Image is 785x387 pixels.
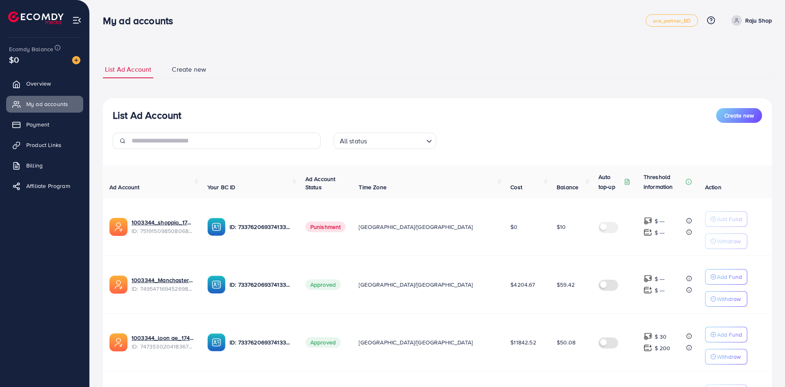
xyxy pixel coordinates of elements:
[72,56,80,64] img: image
[26,182,70,190] span: Affiliate Program
[26,120,49,129] span: Payment
[132,334,194,351] div: <span class='underline'>1003344_loon ae_1740066863007</span></br>7473530204183674896
[644,286,652,294] img: top-up amount
[644,344,652,352] img: top-up amount
[655,274,665,284] p: $ ---
[132,276,194,284] a: 1003344_Manchaster_1745175503024
[728,15,772,26] a: Raju Shop
[655,332,667,342] p: $ 30
[717,214,742,224] p: Add Fund
[655,343,671,353] p: $ 200
[9,54,19,66] span: $0
[132,334,194,342] a: 1003344_loon ae_1740066863007
[338,135,369,147] span: All status
[646,14,698,27] a: uce_partner_BD
[26,79,51,88] span: Overview
[230,337,292,347] p: ID: 7337620693741338625
[655,216,665,226] p: $ ---
[705,349,747,364] button: Withdraw
[359,338,473,346] span: [GEOGRAPHIC_DATA]/[GEOGRAPHIC_DATA]
[717,352,741,362] p: Withdraw
[9,45,53,53] span: Ecomdy Balance
[109,218,127,236] img: ic-ads-acc.e4c84228.svg
[717,330,742,339] p: Add Fund
[132,276,194,293] div: <span class='underline'>1003344_Manchaster_1745175503024</span></br>7495471694526988304
[717,236,741,246] p: Withdraw
[644,332,652,341] img: top-up amount
[6,157,83,174] a: Billing
[105,65,151,74] span: List Ad Account
[8,11,64,24] img: logo
[724,111,754,120] span: Create new
[359,183,386,191] span: Time Zone
[705,211,747,227] button: Add Fund
[369,134,423,147] input: Search for option
[705,183,721,191] span: Action
[132,342,194,351] span: ID: 7473530204183674896
[109,183,140,191] span: Ad Account
[6,116,83,133] a: Payment
[305,222,346,232] span: Punishment
[359,223,473,231] span: [GEOGRAPHIC_DATA]/[GEOGRAPHIC_DATA]
[557,183,578,191] span: Balance
[207,183,236,191] span: Your BC ID
[6,137,83,153] a: Product Links
[305,279,341,290] span: Approved
[132,227,194,235] span: ID: 7519150985080684551
[655,285,665,295] p: $ ---
[745,16,772,25] p: Raju Shop
[510,183,522,191] span: Cost
[510,338,536,346] span: $11842.52
[716,108,762,123] button: Create new
[6,96,83,112] a: My ad accounts
[6,75,83,92] a: Overview
[359,281,473,289] span: [GEOGRAPHIC_DATA]/[GEOGRAPHIC_DATA]
[644,217,652,225] img: top-up amount
[510,281,535,289] span: $4204.67
[132,218,194,226] a: 1003344_shoppio_1750688962312
[6,178,83,194] a: Affiliate Program
[717,294,741,304] p: Withdraw
[113,109,181,121] h3: List Ad Account
[26,161,43,170] span: Billing
[644,228,652,237] img: top-up amount
[305,337,341,348] span: Approved
[705,233,747,249] button: Withdraw
[334,133,436,149] div: Search for option
[207,276,225,294] img: ic-ba-acc.ded83a64.svg
[653,18,691,23] span: uce_partner_BD
[72,16,82,25] img: menu
[644,172,684,192] p: Threshold information
[172,65,206,74] span: Create new
[26,141,61,149] span: Product Links
[644,274,652,283] img: top-up amount
[207,218,225,236] img: ic-ba-acc.ded83a64.svg
[705,269,747,285] button: Add Fund
[103,15,180,27] h3: My ad accounts
[230,280,292,290] p: ID: 7337620693741338625
[132,218,194,235] div: <span class='underline'>1003344_shoppio_1750688962312</span></br>7519150985080684551
[705,291,747,307] button: Withdraw
[109,333,127,351] img: ic-ads-acc.e4c84228.svg
[132,285,194,293] span: ID: 7495471694526988304
[26,100,68,108] span: My ad accounts
[230,222,292,232] p: ID: 7337620693741338625
[598,172,622,192] p: Auto top-up
[207,333,225,351] img: ic-ba-acc.ded83a64.svg
[557,338,576,346] span: $50.08
[557,223,566,231] span: $10
[305,175,336,191] span: Ad Account Status
[510,223,517,231] span: $0
[750,350,779,381] iframe: Chat
[655,228,665,238] p: $ ---
[717,272,742,282] p: Add Fund
[557,281,575,289] span: $59.42
[109,276,127,294] img: ic-ads-acc.e4c84228.svg
[705,327,747,342] button: Add Fund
